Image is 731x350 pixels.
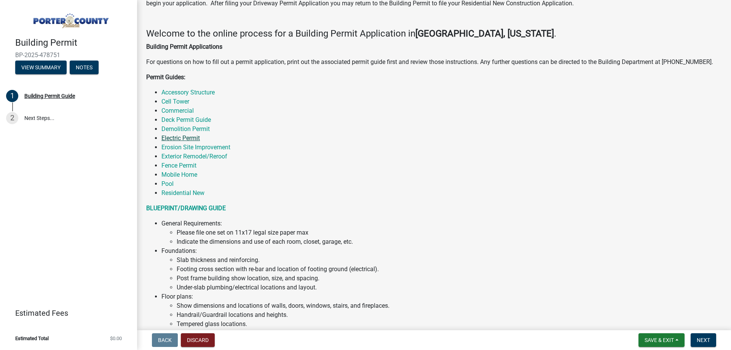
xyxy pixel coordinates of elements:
[161,180,174,187] a: Pool
[161,144,230,151] a: Erosion Site Improvement
[158,337,172,343] span: Back
[161,171,197,178] a: Mobile Home
[161,116,211,123] a: Deck Permit Guide
[161,125,210,133] a: Demolition Permit
[697,337,710,343] span: Next
[161,219,722,246] li: General Requirements:
[177,228,722,237] li: Please file one set on 11x17 legal size paper max
[177,265,722,274] li: Footing cross section with re-bar and location of footing ground (electrical).
[15,65,67,71] wm-modal-confirm: Summary
[161,189,204,197] a: Residential New
[15,61,67,74] button: View Summary
[70,65,99,71] wm-modal-confirm: Notes
[15,336,49,341] span: Estimated Total
[6,90,18,102] div: 1
[161,89,215,96] a: Accessory Structure
[146,205,226,212] a: BLUEPRINT/DRAWING GUIDE
[161,246,722,292] li: Foundations:
[645,337,674,343] span: Save & Exit
[146,28,722,39] h4: Welcome to the online process for a Building Permit Application in .
[15,8,125,29] img: Porter County, Indiana
[177,256,722,265] li: Slab thickness and reinforcing.
[70,61,99,74] button: Notes
[161,107,194,114] a: Commercial
[177,310,722,320] li: Handrail/Guardrail locations and heights.
[161,98,189,105] a: Cell Tower
[691,333,716,347] button: Next
[6,112,18,124] div: 2
[161,153,227,160] a: Exterior Remodel/Reroof
[177,301,722,310] li: Show dimensions and locations of walls, doors, windows, stairs, and fireplaces.
[24,93,75,99] div: Building Permit Guide
[15,37,131,48] h4: Building Permit
[146,74,185,81] strong: Permit Guides:
[181,333,215,347] button: Discard
[161,134,200,142] a: Electric Permit
[152,333,178,347] button: Back
[15,51,122,59] span: BP-2025-478751
[146,43,222,50] strong: Building Permit Applications
[110,336,122,341] span: $0.00
[177,274,722,283] li: Post frame building show location, size, and spacing.
[161,162,196,169] a: Fence Permit
[177,237,722,246] li: Indicate the dimensions and use of each room, closet, garage, etc.
[638,333,685,347] button: Save & Exit
[177,283,722,292] li: Under-slab plumbing/electrical locations and layout.
[146,58,722,67] p: For questions on how to fill out a permit application, print out the associated permit guide firs...
[415,28,554,39] strong: [GEOGRAPHIC_DATA], [US_STATE]
[6,305,125,321] a: Estimated Fees
[177,320,722,329] li: Tempered glass locations.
